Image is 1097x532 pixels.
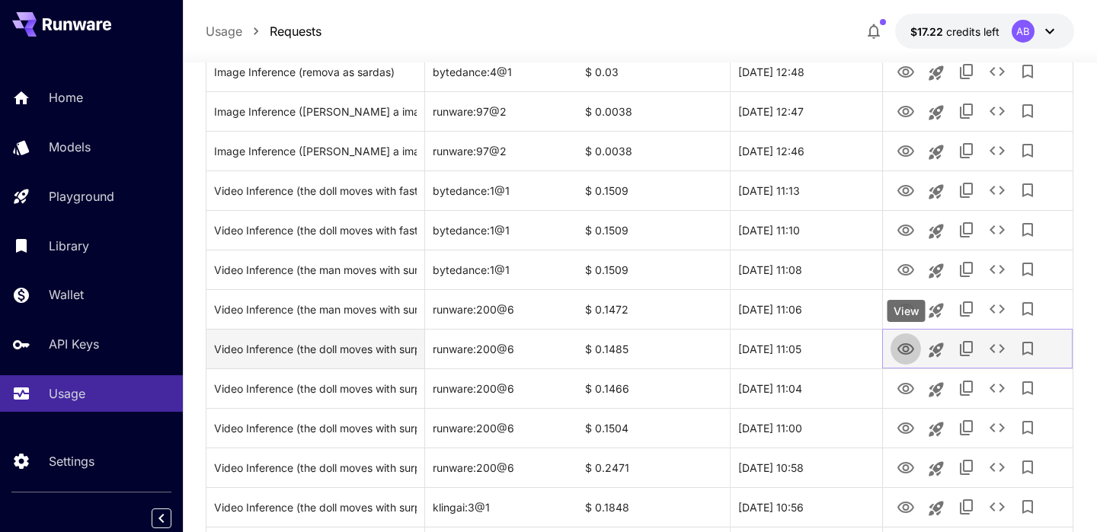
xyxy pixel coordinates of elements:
[921,493,951,524] button: Launch in playground
[951,333,982,364] button: Copy TaskUUID
[577,52,730,91] div: $ 0.03
[214,171,417,210] div: Click to copy prompt
[891,333,921,364] button: View
[910,24,999,40] div: $17.21822
[730,131,882,170] div: 29 Sep, 2025 12:46
[951,56,982,87] button: Copy TaskUUID
[982,254,1012,285] button: See details
[152,508,171,528] button: Collapse sidebar
[982,294,1012,324] button: See details
[982,492,1012,522] button: See details
[577,408,730,448] div: $ 0.1504
[214,330,417,368] div: Click to copy prompt
[425,250,577,289] div: bytedance:1@1
[921,216,951,247] button: Launch in playground
[921,414,951,444] button: Launch in playground
[982,452,1012,483] button: See details
[206,22,242,40] a: Usage
[577,170,730,210] div: $ 0.1509
[921,295,951,326] button: Launch in playground
[951,492,982,522] button: Copy TaskUUID
[891,95,921,126] button: View
[214,448,417,487] div: Click to copy prompt
[425,52,577,91] div: bytedance:4@1
[214,92,417,131] div: Click to copy prompt
[214,132,417,170] div: Click to copy prompt
[730,448,882,487] div: 29 Sep, 2025 10:58
[730,408,882,448] div: 29 Sep, 2025 11:00
[730,170,882,210] div: 29 Sep, 2025 11:13
[891,372,921,403] button: View
[577,487,730,527] div: $ 0.1848
[425,329,577,368] div: runware:200@6
[214,488,417,527] div: Click to copy prompt
[49,88,83,107] p: Home
[577,368,730,408] div: $ 0.1466
[425,448,577,487] div: runware:200@6
[951,254,982,285] button: Copy TaskUUID
[921,58,951,88] button: Launch in playground
[1012,333,1043,364] button: Add to library
[1012,20,1035,43] div: AB
[951,413,982,443] button: Copy TaskUUID
[425,170,577,210] div: bytedance:1@1
[891,451,921,483] button: View
[270,22,321,40] a: Requests
[921,454,951,484] button: Launch in playground
[982,215,1012,245] button: See details
[1012,96,1043,126] button: Add to library
[895,14,1074,49] button: $17.21822AB
[891,412,921,443] button: View
[891,253,921,285] button: View
[730,487,882,527] div: 29 Sep, 2025 10:56
[951,215,982,245] button: Copy TaskUUID
[982,96,1012,126] button: See details
[946,25,999,38] span: credits left
[214,369,417,408] div: Click to copy prompt
[49,285,84,304] p: Wallet
[49,384,85,403] p: Usage
[921,256,951,286] button: Launch in playground
[425,368,577,408] div: runware:200@6
[577,131,730,170] div: $ 0.0038
[214,53,417,91] div: Click to copy prompt
[982,333,1012,364] button: See details
[1012,452,1043,483] button: Add to library
[206,22,321,40] nav: breadcrumb
[1012,373,1043,403] button: Add to library
[951,294,982,324] button: Copy TaskUUID
[951,135,982,166] button: Copy TaskUUID
[891,135,921,166] button: View
[1012,413,1043,443] button: Add to library
[730,368,882,408] div: 29 Sep, 2025 11:04
[921,97,951,128] button: Launch in playground
[891,56,921,87] button: View
[921,374,951,405] button: Launch in playground
[921,137,951,167] button: Launch in playground
[425,131,577,170] div: runware:97@2
[49,187,114,205] p: Playground
[214,409,417,448] div: Click to copy prompt
[1012,254,1043,285] button: Add to library
[951,96,982,126] button: Copy TaskUUID
[1012,294,1043,324] button: Add to library
[1012,135,1043,166] button: Add to library
[425,487,577,527] div: klingai:3@1
[577,91,730,131] div: $ 0.0038
[730,91,882,131] div: 29 Sep, 2025 12:47
[921,335,951,365] button: Launch in playground
[730,52,882,91] div: 29 Sep, 2025 12:48
[577,329,730,368] div: $ 0.1485
[577,210,730,250] div: $ 0.1509
[982,413,1012,443] button: See details
[730,329,882,368] div: 29 Sep, 2025 11:05
[888,300,926,322] div: View
[730,210,882,250] div: 29 Sep, 2025 11:10
[982,373,1012,403] button: See details
[910,25,946,38] span: $17.22
[577,250,730,289] div: $ 0.1509
[163,505,183,532] div: Collapse sidebar
[425,91,577,131] div: runware:97@2
[891,174,921,205] button: View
